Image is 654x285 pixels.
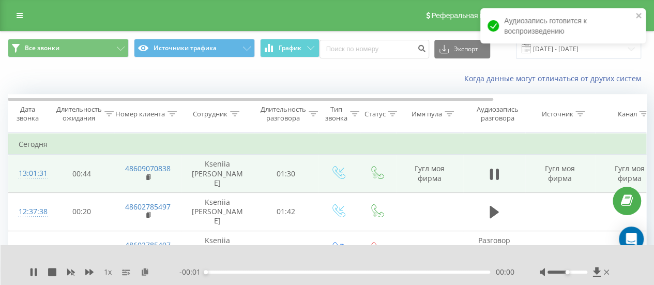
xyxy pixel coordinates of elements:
a: Когда данные могут отличаться от других систем [464,73,646,83]
div: Accessibility label [204,270,208,274]
span: 00:00 [495,267,514,277]
td: Kseniia [PERSON_NAME] [181,192,254,231]
div: Сотрудник [193,110,227,118]
div: Длительность разговора [261,105,306,123]
span: График [279,44,301,52]
div: Канал [617,110,636,118]
a: 48602785497 [125,240,171,250]
span: Реферальная программа [431,11,516,20]
td: Гугл моя фирма [525,155,595,193]
td: 01:42 [254,192,318,231]
td: 00:20 [50,192,114,231]
span: 1 x [104,267,112,277]
div: Аудиозапись готовится к воспроизведению [480,8,646,43]
div: Источник [541,110,573,118]
div: Аудиозапись разговора [472,105,522,123]
button: Экспорт [434,40,490,58]
span: Все звонки [25,44,59,52]
td: Kseniia [PERSON_NAME] [181,155,254,193]
td: 01:30 [254,155,318,193]
button: Все звонки [8,39,129,57]
button: close [635,11,643,21]
div: Номер клиента [115,110,165,118]
div: 12:37:14 [19,239,39,260]
a: 48602785497 [125,202,171,212]
div: 12:37:38 [19,202,39,222]
div: 13:01:31 [19,163,39,184]
a: 48609070838 [125,163,171,173]
div: Длительность ожидания [56,105,102,123]
div: Дата звонка [8,105,47,123]
div: Имя пула [412,110,442,118]
td: Гугл моя фирма [396,155,463,193]
button: График [260,39,320,57]
td: 00:00 [254,231,318,269]
div: Тип звонка [325,105,347,123]
td: Kseniia [PERSON_NAME] [181,231,254,269]
div: Accessibility label [566,270,570,274]
span: - 00:01 [179,267,206,277]
td: 00:44 [50,155,114,193]
div: Статус [364,110,385,118]
div: Open Intercom Messenger [619,227,644,251]
input: Поиск по номеру [320,40,429,58]
button: Источники трафика [134,39,255,57]
td: 00:06 [50,231,114,269]
span: Разговор не состоялся [477,235,512,264]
